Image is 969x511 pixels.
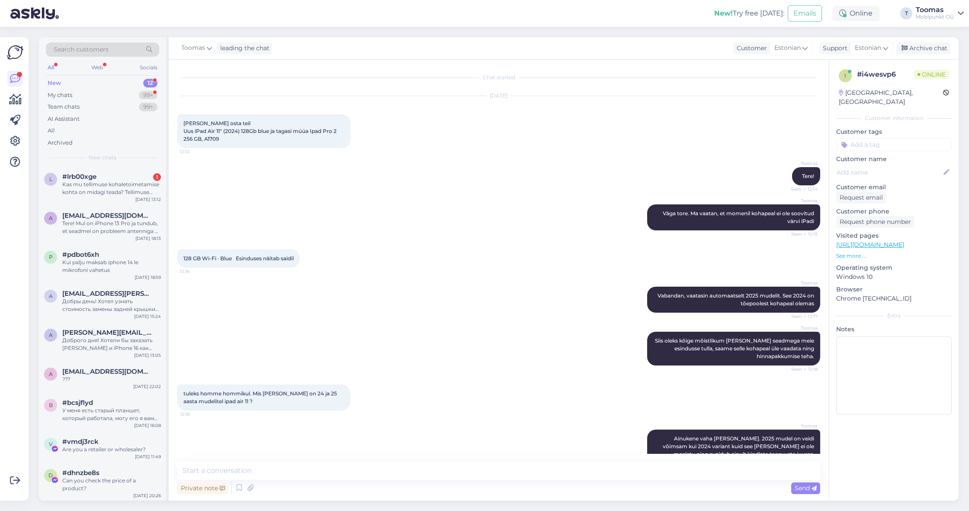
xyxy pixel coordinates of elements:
[134,313,161,320] div: [DATE] 15:24
[49,215,53,221] span: a
[785,366,818,372] span: Seen ✓ 12:18
[183,255,294,262] span: 128 GB Wi-Fi · Blue Esinduses näitab saidil
[135,274,161,281] div: [DATE] 18:59
[48,115,80,123] div: AI Assistant
[48,79,61,87] div: New
[62,438,99,446] span: #vmdj3rck
[836,155,952,164] p: Customer name
[836,294,952,303] p: Chrome [TECHNICAL_ID]
[180,149,212,155] span: 12:12
[49,332,53,338] span: a
[836,192,886,204] div: Request email
[180,411,212,417] span: 12:18
[785,186,818,192] span: Seen ✓ 12:14
[180,268,212,275] span: 12:16
[138,62,159,73] div: Socials
[135,235,161,242] div: [DATE] 18:13
[900,7,912,19] div: T
[135,453,161,460] div: [DATE] 11:49
[663,435,815,457] span: Ainukene vaha [PERSON_NAME]. 2025 mudel on veidi võimsam kui 2024 variant kuid see [PERSON_NAME] ...
[62,407,161,422] div: У меня есть старый планшет, который работала, могу его я вам сдать и получить другой планшет со с...
[62,173,96,181] span: #lrb00xge
[714,9,733,17] b: New!
[62,251,99,259] span: #pdbot6xh
[62,375,161,383] div: ???
[844,72,846,79] span: i
[133,492,161,499] div: [DATE] 20:26
[836,252,952,260] p: See more ...
[183,120,338,142] span: [PERSON_NAME] osta teil Uus iPad Air 11" (2024) 128Gb blue ja tagasi müüa Ipad Pro 2 256 GB, A1709
[62,399,93,407] span: #bcsjflyd
[139,91,157,100] div: 99+
[916,13,954,20] div: Mobipunkt OÜ
[49,371,53,377] span: a
[177,74,820,81] div: Chat started
[914,70,949,79] span: Online
[135,196,161,203] div: [DATE] 13:12
[89,154,116,162] span: New chats
[48,91,72,100] div: My chats
[177,92,820,100] div: [DATE]
[139,103,157,111] div: 99+
[836,127,952,136] p: Customer tags
[836,312,952,320] div: Extra
[48,139,73,147] div: Archived
[217,44,270,53] div: leading the chat
[836,325,952,334] p: Notes
[62,259,161,274] div: Kui palju maksab iphone 14 le mikrofoni vahetus
[48,472,53,479] span: d
[62,181,161,196] div: Kas mu tellimuse kohaletoimetamise kohta on midagi teada? Tellimuse number: W1060939
[663,210,815,224] span: Väga tore. Ma vaatan, et momenil kohapeal ei ole soovitud värvi iPadi
[795,484,817,492] span: Send
[62,336,161,352] div: Доброго дня! Хотели бы заказать [PERSON_NAME] и iPhone 16 как юридическое лицо, куда можно обрати...
[134,422,161,429] div: [DATE] 16:08
[785,160,818,167] span: Toomas
[48,103,80,111] div: Team chats
[62,329,152,336] span: a.popova@blak-it.com
[836,241,904,249] a: [URL][DOMAIN_NAME]
[714,8,784,19] div: Try free [DATE]:
[832,6,879,21] div: Online
[785,423,818,429] span: Toomas
[857,69,914,80] div: # i4wesvp6
[177,482,228,494] div: Private note
[836,114,952,122] div: Customer information
[785,280,818,286] span: Toomas
[62,290,152,298] span: alexei.katsman@gmail.com
[49,441,52,447] span: v
[855,43,881,53] span: Estonian
[733,44,767,53] div: Customer
[46,62,56,73] div: All
[655,337,815,359] span: Siis oleks kõige mõistlikum [PERSON_NAME] seadmega meie esindusse tulla, saame selle kohapeal üle...
[183,390,338,404] span: tuleks homme hommikul. Mis [PERSON_NAME] on 24 ja 25 aasta mudelitel ipad air 11 ?
[839,88,943,107] div: [GEOGRAPHIC_DATA], [GEOGRAPHIC_DATA]
[7,44,23,61] img: Askly Logo
[133,383,161,390] div: [DATE] 22:02
[836,207,952,216] p: Customer phone
[836,263,952,272] p: Operating system
[916,6,964,20] a: ToomasMobipunkt OÜ
[785,231,818,237] span: Seen ✓ 12:15
[836,231,952,240] p: Visited pages
[896,42,951,54] div: Archive chat
[836,138,952,151] input: Add a tag
[62,298,161,313] div: Добры день! Хотел узнать стоимость замены задней крышки на IPhone 15 Pro (разбита вся крышка вклю...
[134,352,161,359] div: [DATE] 13:05
[836,183,952,192] p: Customer email
[658,292,815,307] span: Vabandan, vaatasin automaatselt 2025 mudelit. See 2024 on tõepoolest kohapeal olemas
[802,173,814,179] span: Tere!
[62,220,161,235] div: Tere! Mul on iPhone 13 Pro ja tundub, et seadmel on probleem antenniga — mobiilne internet ei töö...
[62,446,161,453] div: Are you a retailer or wholesaler?
[48,126,55,135] div: All
[785,313,818,320] span: Seen ✓ 12:17
[819,44,847,53] div: Support
[143,79,157,87] div: 12
[785,325,818,331] span: Toomas
[774,43,801,53] span: Estonian
[62,368,152,375] span: andreimaleva@gmail.com
[785,197,818,204] span: Toomas
[836,216,914,228] div: Request phone number
[54,45,109,54] span: Search customers
[836,272,952,281] p: Windows 10
[62,212,152,220] span: akuznetsova347@gmail.com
